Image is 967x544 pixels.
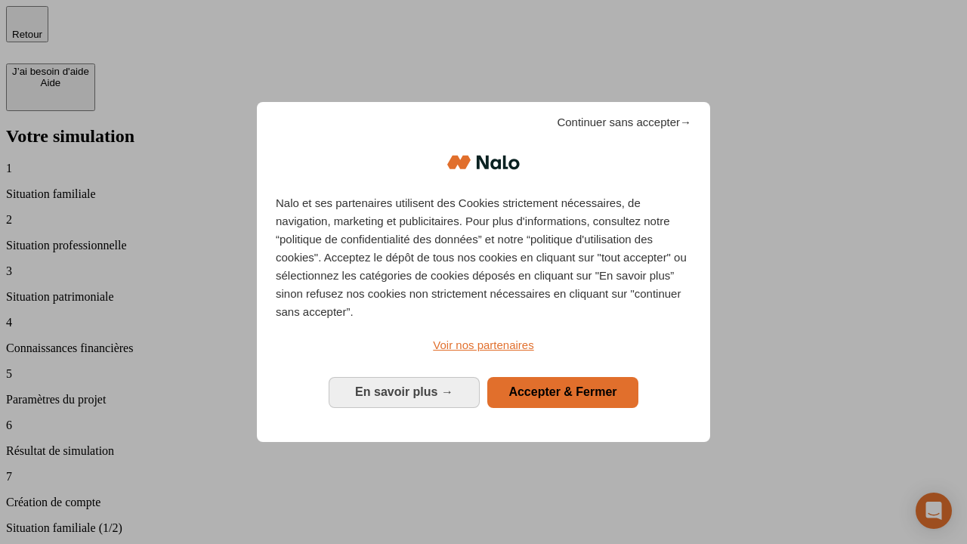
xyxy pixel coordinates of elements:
span: Accepter & Fermer [508,385,616,398]
div: Bienvenue chez Nalo Gestion du consentement [257,102,710,441]
img: Logo [447,140,520,185]
button: En savoir plus: Configurer vos consentements [329,377,480,407]
a: Voir nos partenaires [276,336,691,354]
span: Continuer sans accepter→ [557,113,691,131]
p: Nalo et ses partenaires utilisent des Cookies strictement nécessaires, de navigation, marketing e... [276,194,691,321]
span: En savoir plus → [355,385,453,398]
button: Accepter & Fermer: Accepter notre traitement des données et fermer [487,377,638,407]
span: Voir nos partenaires [433,338,533,351]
